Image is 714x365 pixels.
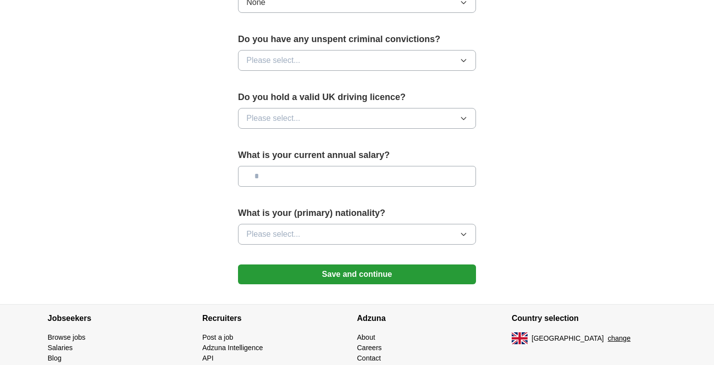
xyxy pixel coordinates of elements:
[238,108,476,129] button: Please select...
[246,112,300,124] span: Please select...
[48,333,85,341] a: Browse jobs
[532,333,604,344] span: [GEOGRAPHIC_DATA]
[238,207,476,220] label: What is your (primary) nationality?
[48,344,73,352] a: Salaries
[512,305,666,332] h4: Country selection
[202,354,214,362] a: API
[357,344,382,352] a: Careers
[512,332,528,344] img: UK flag
[357,354,381,362] a: Contact
[246,54,300,66] span: Please select...
[202,344,263,352] a: Adzuna Intelligence
[238,149,476,162] label: What is your current annual salary?
[238,33,476,46] label: Do you have any unspent criminal convictions?
[357,333,375,341] a: About
[238,50,476,71] button: Please select...
[608,333,631,344] button: change
[246,228,300,240] span: Please select...
[48,354,61,362] a: Blog
[238,264,476,284] button: Save and continue
[238,224,476,245] button: Please select...
[202,333,233,341] a: Post a job
[238,91,476,104] label: Do you hold a valid UK driving licence?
